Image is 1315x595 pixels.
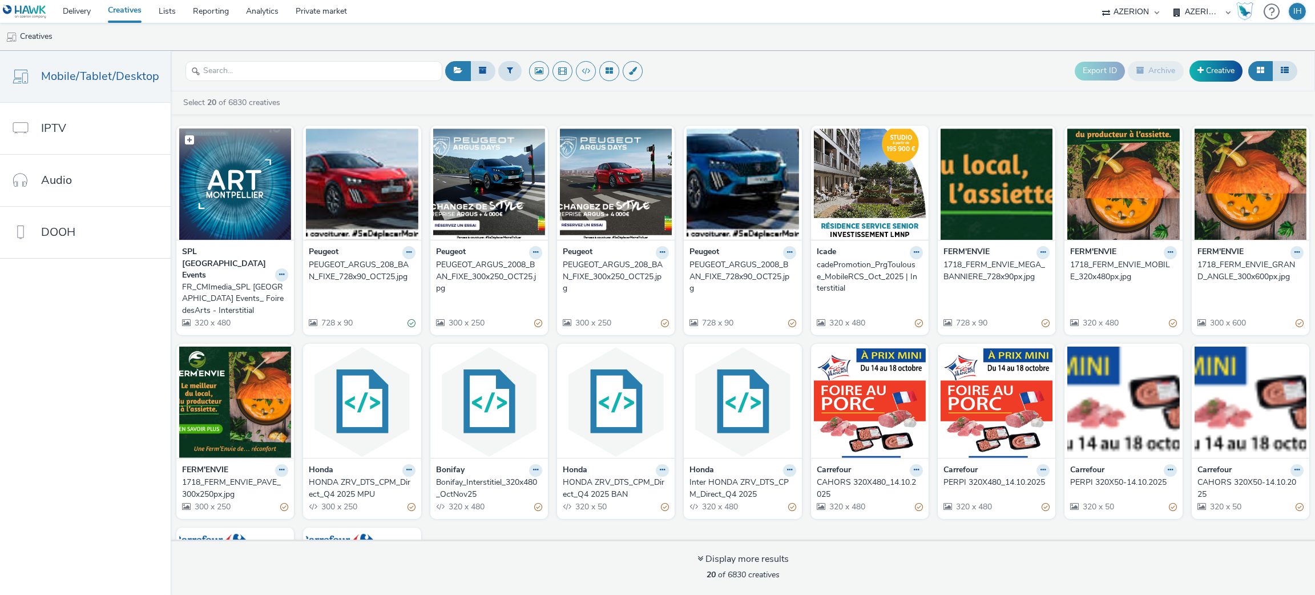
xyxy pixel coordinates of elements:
img: HONDA ZRV_DTS_CPM_Direct_Q4 2025 BAN visual [560,347,672,458]
div: Partially valid [1296,501,1304,513]
div: IH [1293,3,1302,20]
div: Partially valid [1042,317,1050,329]
a: PEUGEOT_ARGUS_2008_BAN_FIXE_728x90_OCT25.jpg [689,259,796,294]
div: Partially valid [1169,501,1177,513]
div: Display more results [697,553,789,566]
img: Bonifay_Interstitiel_320x480_OctNov25 visual [433,347,545,458]
span: Mobile/Tablet/Desktop [41,68,159,85]
span: 300 x 250 [447,317,485,328]
img: 1718_FERM_ENVIE_MEGA_BANNIERE_728x90px.jpg visual [941,128,1052,240]
div: PERPI 320X50-14.10.2025 [1070,477,1172,488]
button: Table [1272,61,1297,81]
a: PERPI 320X50-14.10.2025 [1070,477,1176,488]
div: 1718_FERM_ENVIE_MOBILE_320x480px.jpg [1070,259,1172,283]
img: HONDA ZRV_DTS_CPM_Direct_Q4 2025 MPU visual [306,347,418,458]
div: Partially valid [1296,317,1304,329]
button: Export ID [1075,62,1125,80]
div: Partially valid [280,501,288,513]
strong: Bonifay [436,464,465,477]
div: Partially valid [788,501,796,513]
span: 300 x 250 [574,317,611,328]
span: 300 x 250 [320,501,357,512]
img: cadePromotion_PrgToulouse_MobileRCS_Oct_2025 | Interstitial visual [814,128,926,240]
button: Grid [1248,61,1273,81]
img: PERPI 320X480_14.10.2025 visual [941,347,1052,458]
div: PEUGEOT_ARGUS_2008_BAN_FIXE_300x250_OCT25.jpg [436,259,538,294]
a: FR_CMImedia_SPL [GEOGRAPHIC_DATA] Events_ FoiredesArts - Interstitial [182,282,288,316]
a: Creative [1189,61,1243,81]
span: 320 x 50 [1209,501,1241,512]
a: Inter HONDA ZRV_DTS_CPM_Direct_Q4 2025 [689,477,796,500]
a: PEUGEOT_ARGUS_208_BAN_FIXE_300x250_OCT25.jpg [563,259,669,294]
a: PEUGEOT_ARGUS_2008_BAN_FIXE_300x250_OCT25.jpg [436,259,542,294]
div: Partially valid [661,317,669,329]
div: Partially valid [915,317,923,329]
div: cadePromotion_PrgToulouse_MobileRCS_Oct_2025 | Interstitial [817,259,918,294]
a: PEUGEOT_ARGUS_208_BAN_FIXE_728x90_OCT25.jpg [309,259,415,283]
span: 728 x 90 [320,317,353,328]
img: Inter HONDA ZRV_DTS_CPM_Direct_Q4 2025 visual [687,347,798,458]
span: IPTV [41,120,66,136]
button: Archive [1128,61,1184,81]
div: HONDA ZRV_DTS_CPM_Direct_Q4 2025 MPU [309,477,410,500]
span: 320 x 480 [193,317,231,328]
span: 320 x 480 [1082,317,1119,328]
div: CAHORS 320X480_14.10.2025 [817,477,918,500]
div: Partially valid [788,317,796,329]
span: 320 x 50 [574,501,607,512]
strong: Honda [309,464,333,477]
div: FR_CMImedia_SPL [GEOGRAPHIC_DATA] Events_ FoiredesArts - Interstitial [182,282,284,316]
img: Hawk Academy [1236,2,1253,21]
img: PEUGEOT_ARGUS_208_BAN_FIXE_300x250_OCT25.jpg visual [560,128,672,240]
div: Partially valid [1042,501,1050,513]
div: Partially valid [534,317,542,329]
img: CAHORS 320X50-14.10.2025 visual [1195,347,1306,458]
strong: FERM'ENVIE [182,464,228,477]
div: Partially valid [1169,317,1177,329]
div: HONDA ZRV_DTS_CPM_Direct_Q4 2025 BAN [563,477,664,500]
span: of 6830 creatives [707,569,780,580]
strong: Carrefour [1197,464,1232,477]
span: 320 x 50 [1082,501,1114,512]
strong: SPL [GEOGRAPHIC_DATA] Events [182,246,272,281]
strong: FERM'ENVIE [943,246,990,259]
input: Search... [185,61,442,81]
div: CAHORS 320X50-14.10.2025 [1197,477,1299,500]
img: undefined Logo [3,5,47,19]
img: 1718_FERM_ENVIE_PAVE_300x250px.jpg visual [179,347,291,458]
span: 320 x 480 [828,501,865,512]
div: Partially valid [534,501,542,513]
div: Partially valid [661,501,669,513]
span: 320 x 480 [701,501,738,512]
a: 1718_FERM_ENVIE_MOBILE_320x480px.jpg [1070,259,1176,283]
a: CAHORS 320X50-14.10.2025 [1197,477,1304,500]
strong: Honda [689,464,714,477]
div: 1718_FERM_ENVIE_PAVE_300x250px.jpg [182,477,284,500]
span: 320 x 480 [828,317,865,328]
img: PEUGEOT_ARGUS_208_BAN_FIXE_728x90_OCT25.jpg visual [306,128,418,240]
a: CAHORS 320X480_14.10.2025 [817,477,923,500]
div: Partially valid [915,501,923,513]
img: 1718_FERM_ENVIE_GRAND_ANGLE_300x600px.jpg visual [1195,128,1306,240]
img: PERPI 320X50-14.10.2025 visual [1067,347,1179,458]
div: Valid [408,317,416,329]
img: PEUGEOT_ARGUS_2008_BAN_FIXE_300x250_OCT25.jpg visual [433,128,545,240]
a: PERPI 320X480_14.10.2025 [943,477,1050,488]
strong: Carrefour [1070,464,1104,477]
div: PERPI 320X480_14.10.2025 [943,477,1045,488]
span: 728 x 90 [955,317,987,328]
div: Bonifay_Interstitiel_320x480_OctNov25 [436,477,538,500]
div: PEUGEOT_ARGUS_208_BAN_FIXE_300x250_OCT25.jpg [563,259,664,294]
span: 728 x 90 [701,317,733,328]
a: HONDA ZRV_DTS_CPM_Direct_Q4 2025 BAN [563,477,669,500]
span: DOOH [41,224,75,240]
strong: Peugeot [563,246,592,259]
a: 1718_FERM_ENVIE_GRAND_ANGLE_300x600px.jpg [1197,259,1304,283]
strong: Icade [817,246,836,259]
div: 1718_FERM_ENVIE_GRAND_ANGLE_300x600px.jpg [1197,259,1299,283]
a: 1718_FERM_ENVIE_PAVE_300x250px.jpg [182,477,288,500]
span: 300 x 250 [193,501,231,512]
a: cadePromotion_PrgToulouse_MobileRCS_Oct_2025 | Interstitial [817,259,923,294]
img: mobile [6,31,17,43]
